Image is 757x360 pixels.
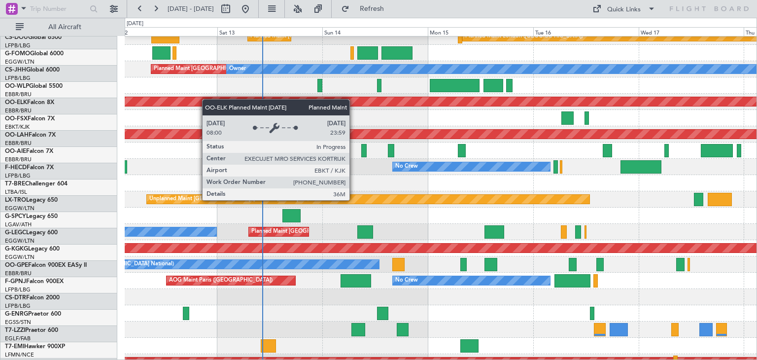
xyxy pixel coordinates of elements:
[5,214,58,219] a: G-SPCYLegacy 650
[5,351,34,359] a: LFMN/NCE
[5,51,64,57] a: G-FOMOGlobal 6000
[5,172,31,180] a: LFPB/LBG
[639,27,744,36] div: Wed 17
[5,140,32,147] a: EBBR/BRU
[5,230,58,236] a: G-LEGCLegacy 600
[112,27,217,36] div: Fri 12
[5,295,60,301] a: CS-DTRFalcon 2000
[5,327,58,333] a: T7-LZZIPraetor 600
[30,1,87,16] input: Trip Number
[217,27,323,36] div: Sat 13
[5,197,26,203] span: LX-TRO
[5,237,34,245] a: EGGW/LTN
[337,1,396,17] button: Refresh
[5,319,31,326] a: EGSS/STN
[5,279,26,285] span: F-GPNJ
[5,35,62,40] a: CS-DOUGlobal 6500
[5,35,28,40] span: CS-DOU
[5,344,24,350] span: T7-EMI
[5,262,87,268] a: OO-GPEFalcon 900EX EASy II
[5,100,27,106] span: OO-ELK
[5,295,26,301] span: CS-DTR
[5,262,28,268] span: OO-GPE
[322,27,428,36] div: Sun 14
[5,132,29,138] span: OO-LAH
[5,100,54,106] a: OO-ELKFalcon 8X
[5,230,26,236] span: G-LEGC
[533,27,639,36] div: Tue 16
[5,67,26,73] span: CS-JHH
[11,19,107,35] button: All Aircraft
[351,5,393,12] span: Refresh
[5,246,60,252] a: G-KGKGLegacy 600
[5,58,34,66] a: EGGW/LTN
[5,279,64,285] a: F-GPNJFalcon 900EX
[5,221,32,228] a: LGAV/ATH
[5,148,53,154] a: OO-AIEFalcon 7X
[5,335,31,342] a: EGLF/FAB
[5,42,31,49] a: LFPB/LBG
[26,24,104,31] span: All Aircraft
[5,181,25,187] span: T7-BRE
[587,1,660,17] button: Quick Links
[5,116,28,122] span: OO-FSX
[5,74,31,82] a: LFPB/LBG
[5,205,34,212] a: EGGW/LTN
[5,311,61,317] a: G-ENRGPraetor 600
[395,159,418,174] div: No Crew
[5,188,27,196] a: LTBA/ISL
[5,165,27,171] span: F-HECD
[5,123,30,131] a: EBKT/KJK
[127,20,143,28] div: [DATE]
[5,286,31,293] a: LFPB/LBG
[5,83,63,89] a: OO-WLPGlobal 5500
[5,67,60,73] a: CS-JHHGlobal 6000
[607,5,641,15] div: Quick Links
[169,273,273,288] div: AOG Maint Paris ([GEOGRAPHIC_DATA])
[149,192,309,207] div: Unplanned Maint [GEOGRAPHIC_DATA] ([PERSON_NAME] Intl)
[5,214,26,219] span: G-SPCY
[5,116,55,122] a: OO-FSXFalcon 7X
[154,62,309,76] div: Planned Maint [GEOGRAPHIC_DATA] ([GEOGRAPHIC_DATA])
[229,62,246,76] div: Owner
[5,311,28,317] span: G-ENRG
[465,29,583,44] div: Planned Maint London ([GEOGRAPHIC_DATA])
[250,29,406,44] div: Planned Maint [GEOGRAPHIC_DATA] ([GEOGRAPHIC_DATA])
[168,4,214,13] span: [DATE] - [DATE]
[5,107,32,114] a: EBBR/BRU
[5,270,32,277] a: EBBR/BRU
[5,51,30,57] span: G-FOMO
[5,165,54,171] a: F-HECDFalcon 7X
[5,344,65,350] a: T7-EMIHawker 900XP
[5,302,31,310] a: LFPB/LBG
[5,148,26,154] span: OO-AIE
[5,197,58,203] a: LX-TROLegacy 650
[5,156,32,163] a: EBBR/BRU
[5,132,56,138] a: OO-LAHFalcon 7X
[5,91,32,98] a: EBBR/BRU
[5,246,28,252] span: G-KGKG
[5,327,25,333] span: T7-LZZI
[428,27,533,36] div: Mon 15
[395,273,418,288] div: No Crew
[5,253,34,261] a: EGGW/LTN
[5,83,29,89] span: OO-WLP
[5,181,68,187] a: T7-BREChallenger 604
[251,224,407,239] div: Planned Maint [GEOGRAPHIC_DATA] ([GEOGRAPHIC_DATA])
